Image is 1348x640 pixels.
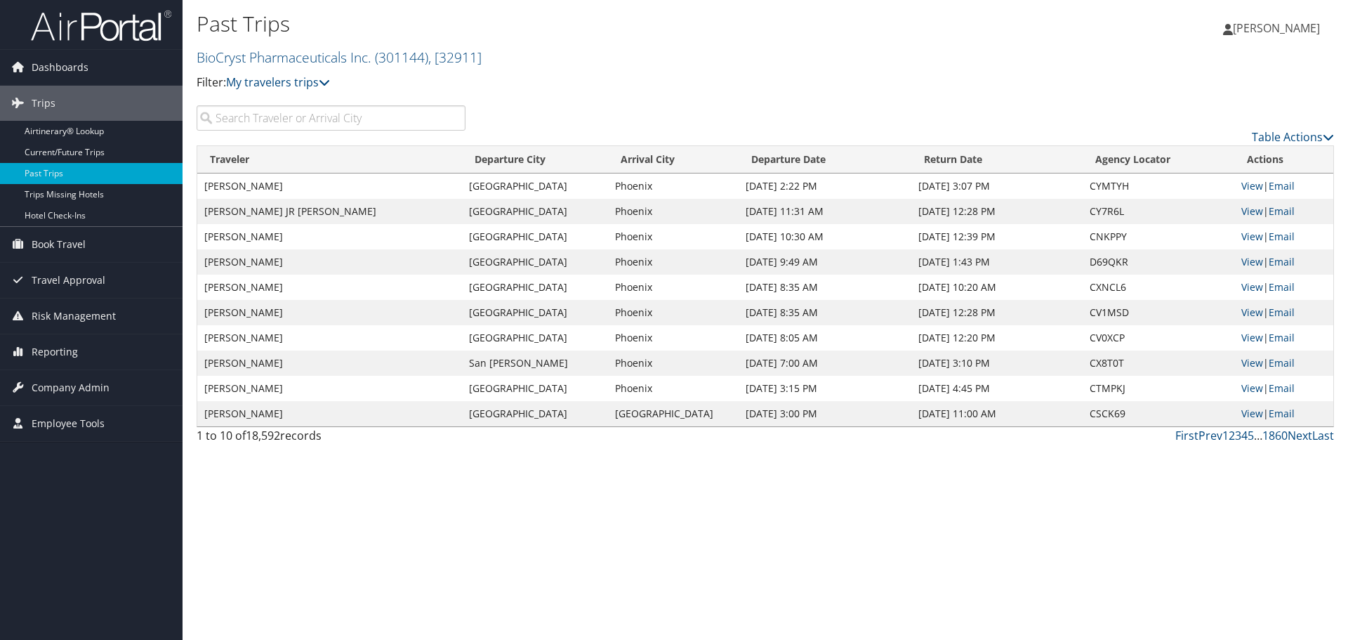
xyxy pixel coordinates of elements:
[1234,224,1333,249] td: |
[197,48,482,67] a: BioCryst Pharmaceuticals Inc.
[197,300,462,325] td: [PERSON_NAME]
[911,249,1083,275] td: [DATE] 1:43 PM
[32,86,55,121] span: Trips
[739,249,911,275] td: [DATE] 9:49 AM
[1083,325,1234,351] td: CV0XCP
[1269,306,1295,319] a: Email
[1312,428,1334,443] a: Last
[32,370,110,405] span: Company Admin
[1234,351,1333,376] td: |
[608,351,739,376] td: Phoenix
[462,224,608,249] td: [GEOGRAPHIC_DATA]
[462,376,608,401] td: [GEOGRAPHIC_DATA]
[1288,428,1312,443] a: Next
[246,428,280,443] span: 18,592
[608,300,739,325] td: Phoenix
[911,376,1083,401] td: [DATE] 4:45 PM
[1241,255,1263,268] a: View
[1262,428,1288,443] a: 1860
[608,376,739,401] td: Phoenix
[608,199,739,224] td: Phoenix
[608,275,739,300] td: Phoenix
[1229,428,1235,443] a: 2
[1234,249,1333,275] td: |
[1269,331,1295,344] a: Email
[197,376,462,401] td: [PERSON_NAME]
[1241,356,1263,370] a: View
[32,50,88,85] span: Dashboards
[428,48,482,67] span: , [ 32911 ]
[608,325,739,351] td: Phoenix
[1083,249,1234,275] td: D69QKR
[608,146,739,174] th: Arrival City: activate to sort column ascending
[32,299,116,334] span: Risk Management
[1241,381,1263,395] a: View
[911,275,1083,300] td: [DATE] 10:20 AM
[608,174,739,199] td: Phoenix
[739,199,911,224] td: [DATE] 11:31 AM
[197,224,462,249] td: [PERSON_NAME]
[375,48,428,67] span: ( 301144 )
[462,325,608,351] td: [GEOGRAPHIC_DATA]
[197,427,465,451] div: 1 to 10 of records
[1083,300,1234,325] td: CV1MSD
[911,351,1083,376] td: [DATE] 3:10 PM
[197,275,462,300] td: [PERSON_NAME]
[739,174,911,199] td: [DATE] 2:22 PM
[1269,179,1295,192] a: Email
[31,9,171,42] img: airportal-logo.png
[197,351,462,376] td: [PERSON_NAME]
[739,300,911,325] td: [DATE] 8:35 AM
[1269,230,1295,243] a: Email
[32,227,86,262] span: Book Travel
[1234,174,1333,199] td: |
[1269,280,1295,294] a: Email
[1083,401,1234,426] td: CSCK69
[197,74,955,92] p: Filter:
[1241,331,1263,344] a: View
[462,249,608,275] td: [GEOGRAPHIC_DATA]
[1241,306,1263,319] a: View
[1241,204,1263,218] a: View
[462,174,608,199] td: [GEOGRAPHIC_DATA]
[1234,146,1333,174] th: Actions
[911,199,1083,224] td: [DATE] 12:28 PM
[1241,280,1263,294] a: View
[911,325,1083,351] td: [DATE] 12:20 PM
[1223,7,1334,49] a: [PERSON_NAME]
[911,401,1083,426] td: [DATE] 11:00 AM
[1241,179,1263,192] a: View
[1241,428,1248,443] a: 4
[197,9,955,39] h1: Past Trips
[32,334,78,370] span: Reporting
[1083,174,1234,199] td: CYMTYH
[226,74,330,90] a: My travelers trips
[1083,376,1234,401] td: CTMPKJ
[462,300,608,325] td: [GEOGRAPHIC_DATA]
[1241,407,1263,420] a: View
[197,174,462,199] td: [PERSON_NAME]
[197,105,465,131] input: Search Traveler or Arrival City
[197,199,462,224] td: [PERSON_NAME] JR [PERSON_NAME]
[197,146,462,174] th: Traveler: activate to sort column ascending
[608,224,739,249] td: Phoenix
[197,325,462,351] td: [PERSON_NAME]
[911,146,1083,174] th: Return Date: activate to sort column ascending
[1234,275,1333,300] td: |
[462,146,608,174] th: Departure City: activate to sort column ascending
[1269,381,1295,395] a: Email
[1083,199,1234,224] td: CY7R6L
[1083,275,1234,300] td: CXNCL6
[1234,401,1333,426] td: |
[197,401,462,426] td: [PERSON_NAME]
[1222,428,1229,443] a: 1
[462,351,608,376] td: San [PERSON_NAME]
[462,199,608,224] td: [GEOGRAPHIC_DATA]
[1269,356,1295,370] a: Email
[608,249,739,275] td: Phoenix
[739,275,911,300] td: [DATE] 8:35 AM
[739,401,911,426] td: [DATE] 3:00 PM
[1175,428,1198,443] a: First
[1234,376,1333,401] td: |
[1234,325,1333,351] td: |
